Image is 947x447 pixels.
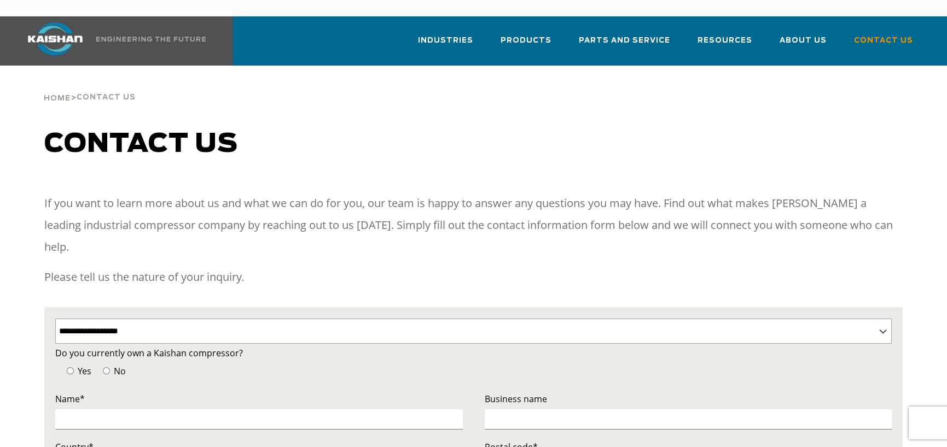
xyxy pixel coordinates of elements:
a: Contact Us [854,26,913,63]
img: Engineering the future [96,37,206,42]
a: Products [501,26,551,63]
input: Yes [67,367,74,374]
a: Resources [698,26,752,63]
span: Home [44,95,71,102]
span: Parts and Service [579,34,670,47]
span: Industries [418,34,473,47]
a: About Us [780,26,827,63]
span: Contact Us [77,94,136,101]
input: No [103,367,110,374]
div: > [44,66,136,107]
span: Resources [698,34,752,47]
span: Products [501,34,551,47]
p: Please tell us the nature of your inquiry. [44,266,903,288]
a: Home [44,93,71,103]
span: No [112,365,126,377]
a: Kaishan USA [14,16,208,66]
label: Do you currently own a Kaishan compressor? [55,345,892,361]
label: Business name [485,391,892,407]
img: kaishan logo [14,22,96,55]
label: Name* [55,391,462,407]
a: Parts and Service [579,26,670,63]
p: If you want to learn more about us and what we can do for you, our team is happy to answer any qu... [44,192,903,258]
span: Contact us [44,131,238,157]
span: Yes [75,365,91,377]
span: About Us [780,34,827,47]
a: Industries [418,26,473,63]
span: Contact Us [854,34,913,47]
